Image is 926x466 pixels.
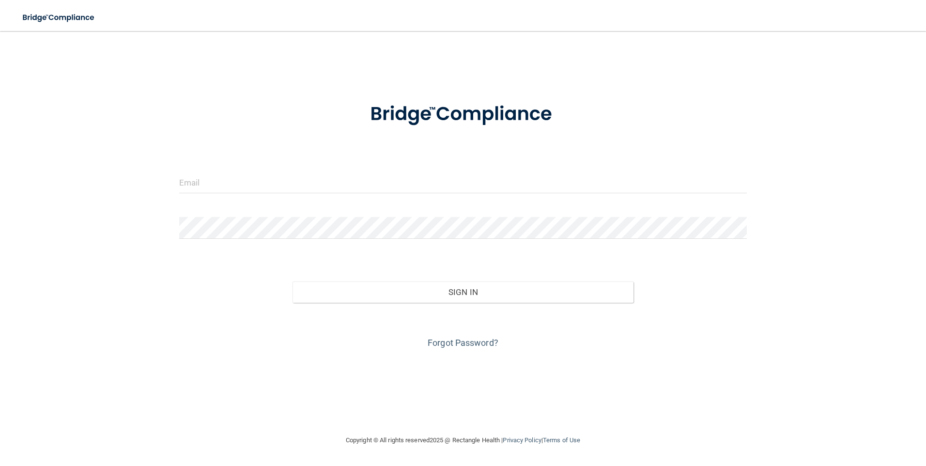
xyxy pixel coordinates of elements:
input: Email [179,171,747,193]
img: bridge_compliance_login_screen.278c3ca4.svg [350,89,576,140]
button: Sign In [293,281,633,303]
a: Terms of Use [543,436,580,444]
div: Copyright © All rights reserved 2025 @ Rectangle Health | | [286,425,640,456]
img: bridge_compliance_login_screen.278c3ca4.svg [15,8,104,28]
a: Forgot Password? [428,338,498,348]
a: Privacy Policy [503,436,541,444]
